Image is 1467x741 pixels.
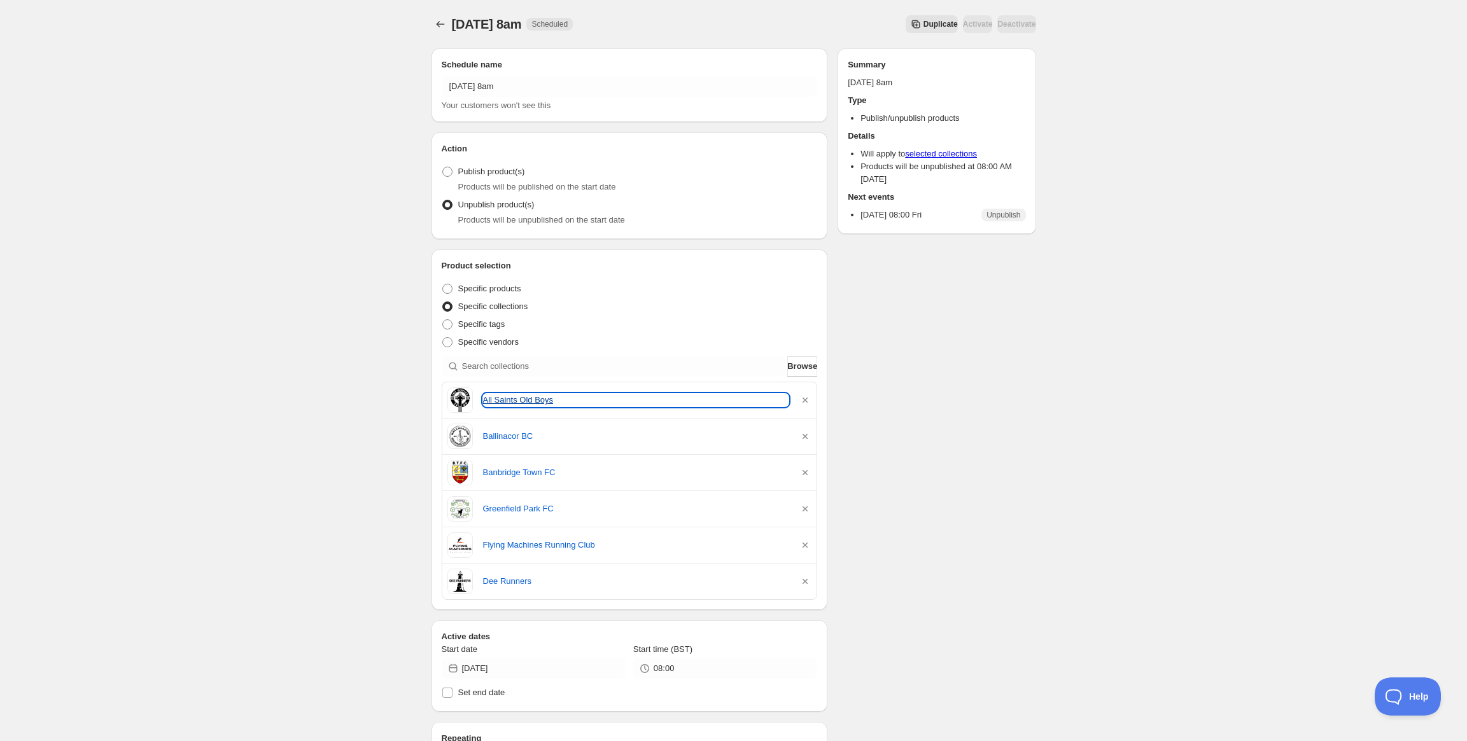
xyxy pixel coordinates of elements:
[452,17,522,31] span: [DATE] 8am
[483,430,789,443] a: Ballinacor BC
[442,100,551,110] span: Your customers won't see this
[442,260,818,272] h2: Product selection
[483,539,789,551] a: Flying Machines Running Club
[848,130,1025,142] h2: Details
[458,337,519,347] span: Specific vendors
[633,644,692,654] span: Start time (BST)
[483,502,789,515] a: Greenfield Park FC
[986,210,1020,220] span: Unpublish
[458,284,521,293] span: Specific products
[531,19,568,29] span: Scheduled
[848,191,1025,204] h2: Next events
[458,301,528,311] span: Specific collections
[848,94,1025,107] h2: Type
[860,112,1025,125] li: Publish/unpublish products
[442,644,477,654] span: Start date
[905,149,977,158] a: selected collections
[848,59,1025,71] h2: Summary
[458,167,525,176] span: Publish product(s)
[442,142,818,155] h2: Action
[458,688,505,697] span: Set end date
[458,319,505,329] span: Specific tags
[458,200,535,209] span: Unpublish product(s)
[483,394,789,406] a: All Saints Old Boys
[923,19,958,29] span: Duplicate
[787,356,817,377] button: Browse
[860,148,1025,160] li: Will apply to
[860,209,922,221] p: [DATE] 08:00 Fri
[458,215,625,225] span: Products will be unpublished on the start date
[442,630,818,643] h2: Active dates
[462,356,785,377] input: Search collections
[483,466,789,479] a: Banbridge Town FC
[906,15,958,33] button: Secondary action label
[848,76,1025,89] p: [DATE] 8am
[442,59,818,71] h2: Schedule name
[1375,677,1442,716] iframe: Toggle Customer Support
[458,182,616,191] span: Products will be published on the start date
[483,575,789,588] a: Dee Runners
[860,160,1025,186] li: Products will be unpublished at 08:00 AM [DATE]
[787,360,817,373] span: Browse
[432,15,449,33] button: Schedules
